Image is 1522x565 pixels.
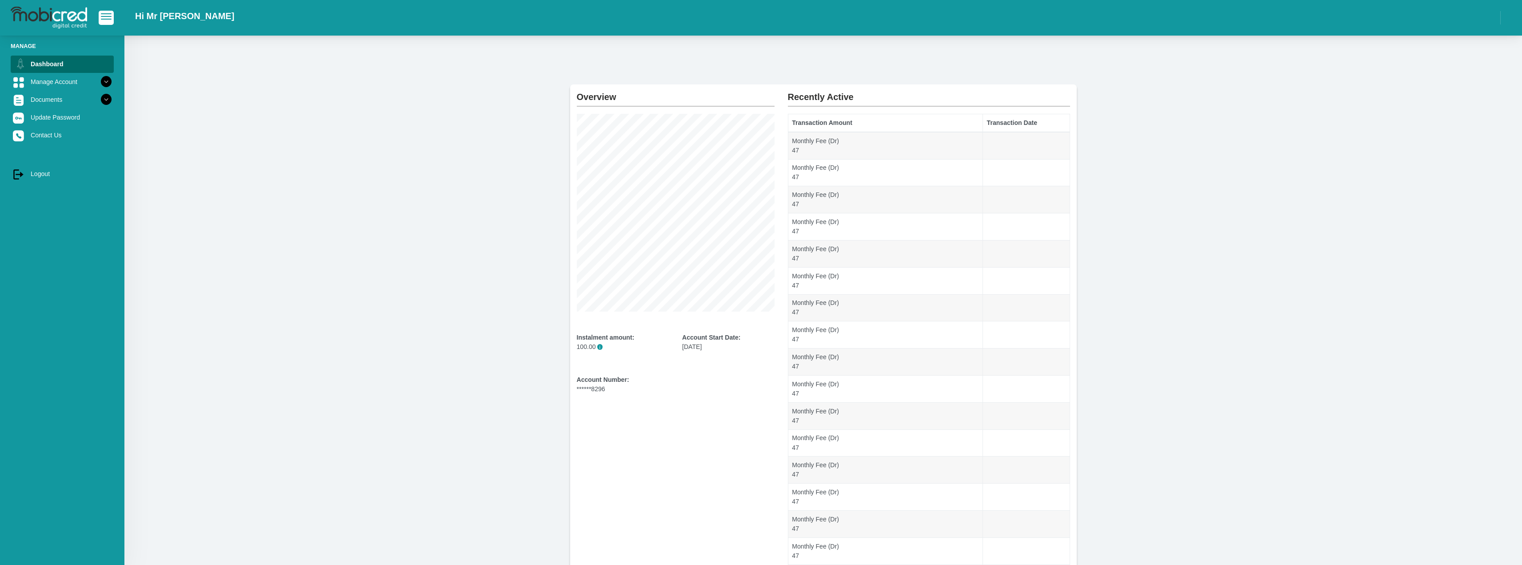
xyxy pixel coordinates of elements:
h2: Hi Mr [PERSON_NAME] [135,11,234,21]
th: Transaction Amount [788,114,983,132]
td: Monthly Fee (Dr) 47 [788,321,983,349]
h2: Overview [577,84,775,102]
td: Monthly Fee (Dr) 47 [788,294,983,321]
td: Monthly Fee (Dr) 47 [788,402,983,429]
td: Monthly Fee (Dr) 47 [788,429,983,457]
h2: Recently Active [788,84,1070,102]
td: Monthly Fee (Dr) 47 [788,376,983,403]
b: Instalment amount: [577,334,635,341]
img: logo-mobicred.svg [11,7,87,29]
a: Update Password [11,109,114,126]
td: Monthly Fee (Dr) 47 [788,240,983,267]
a: Documents [11,91,114,108]
td: Monthly Fee (Dr) 47 [788,132,983,159]
b: Account Number: [577,376,629,383]
a: Contact Us [11,127,114,144]
li: Manage [11,42,114,50]
b: Account Start Date: [682,334,740,341]
td: Monthly Fee (Dr) 47 [788,159,983,186]
td: Monthly Fee (Dr) 47 [788,349,983,376]
a: Logout [11,165,114,182]
td: Monthly Fee (Dr) 47 [788,511,983,538]
a: Manage Account [11,73,114,90]
div: [DATE] [682,333,775,352]
td: Monthly Fee (Dr) 47 [788,267,983,294]
td: Monthly Fee (Dr) 47 [788,457,983,484]
th: Transaction Date [983,114,1070,132]
span: i [597,344,603,350]
td: Monthly Fee (Dr) 47 [788,537,983,565]
p: 100.00 [577,342,669,352]
td: Monthly Fee (Dr) 47 [788,186,983,213]
td: Monthly Fee (Dr) 47 [788,484,983,511]
a: Dashboard [11,56,114,72]
td: Monthly Fee (Dr) 47 [788,213,983,240]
